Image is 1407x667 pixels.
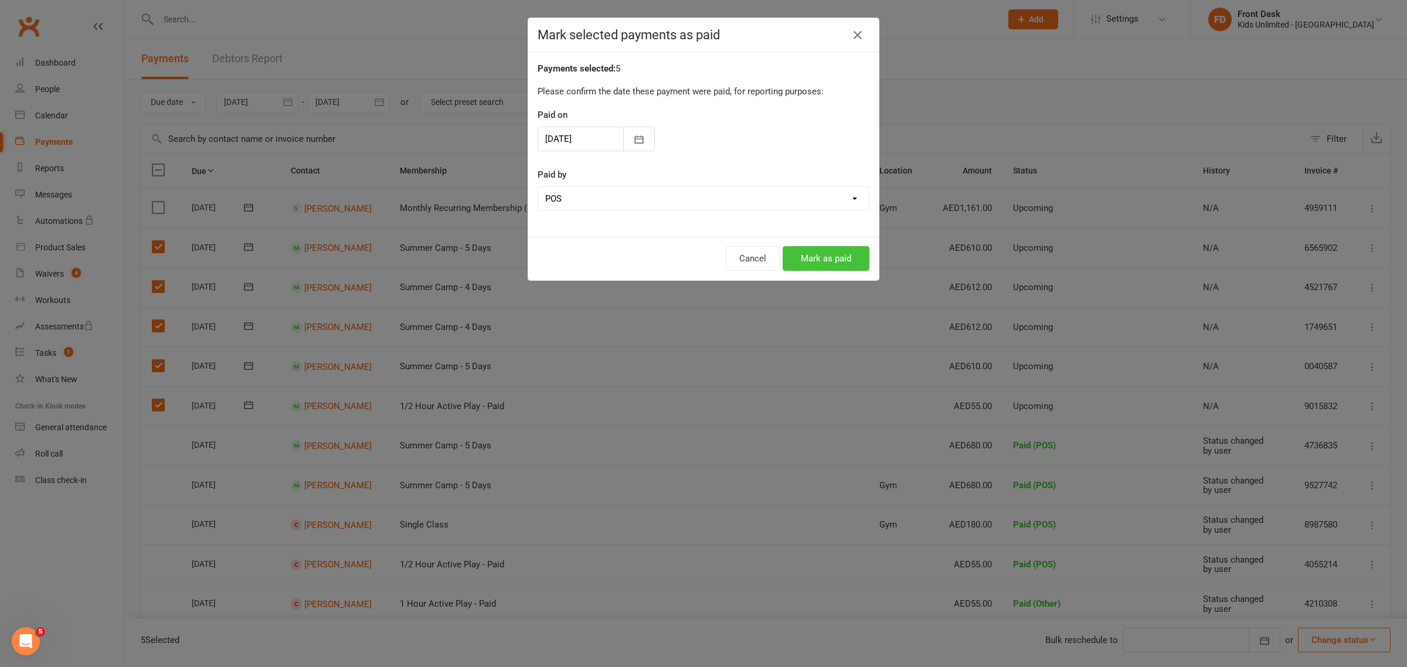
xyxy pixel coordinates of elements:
label: Paid by [538,168,566,182]
p: Please confirm the date these payment were paid, for reporting purposes: [538,84,869,98]
div: 5 [538,62,869,76]
span: 5 [36,627,45,637]
button: Close [848,26,867,45]
strong: Payments selected: [538,63,616,74]
button: Mark as paid [783,246,869,271]
iframe: Intercom live chat [12,627,40,655]
button: Cancel [726,246,780,271]
label: Paid on [538,108,567,122]
h4: Mark selected payments as paid [538,28,869,42]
